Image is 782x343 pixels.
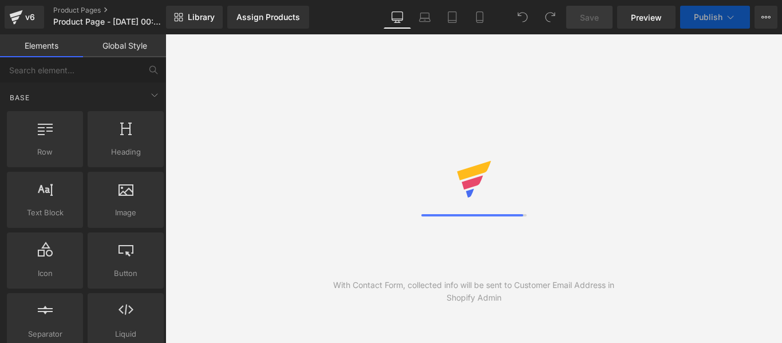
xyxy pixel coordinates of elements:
[319,279,628,304] div: With Contact Form, collected info will be sent to Customer Email Address in Shopify Admin
[5,6,44,29] a: v6
[466,6,493,29] a: Mobile
[91,267,160,279] span: Button
[53,6,185,15] a: Product Pages
[236,13,300,22] div: Assign Products
[91,207,160,219] span: Image
[91,328,160,340] span: Liquid
[53,17,163,26] span: Product Page - [DATE] 00:48:00
[511,6,534,29] button: Undo
[539,6,562,29] button: Redo
[384,6,411,29] a: Desktop
[680,6,750,29] button: Publish
[617,6,676,29] a: Preview
[580,11,599,23] span: Save
[755,6,777,29] button: More
[23,10,37,25] div: v6
[10,328,80,340] span: Separator
[91,146,160,158] span: Heading
[10,146,80,158] span: Row
[10,207,80,219] span: Text Block
[83,34,166,57] a: Global Style
[9,92,31,103] span: Base
[188,12,215,22] span: Library
[694,13,722,22] span: Publish
[439,6,466,29] a: Tablet
[631,11,662,23] span: Preview
[10,267,80,279] span: Icon
[411,6,439,29] a: Laptop
[166,6,223,29] a: New Library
